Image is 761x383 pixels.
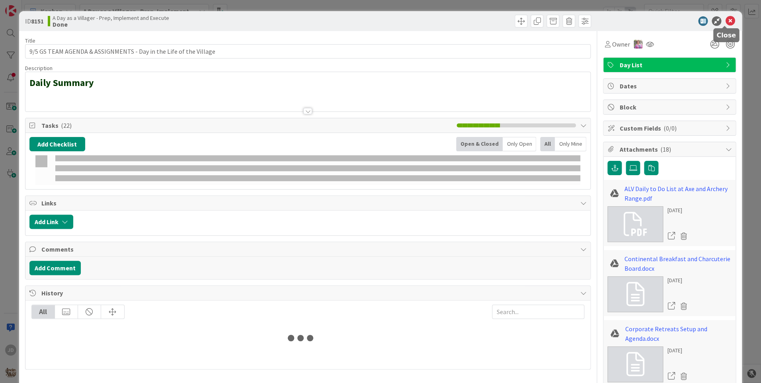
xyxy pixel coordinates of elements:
a: Continental Breakfast and Charcuterie Board.docx [624,254,732,273]
b: Done [53,21,169,27]
a: Corporate Retreats Setup and Agenda.docx [625,324,732,343]
div: [DATE] [667,346,690,355]
button: Add Comment [29,261,81,275]
button: Add Link [29,215,73,229]
span: Owner [612,39,630,49]
span: Comments [41,244,576,254]
span: Day List [619,60,721,70]
span: Description [25,64,53,72]
span: Dates [619,81,721,91]
a: Open [667,231,676,241]
span: Tasks [41,121,453,130]
img: OM [634,40,642,49]
div: All [540,137,555,151]
div: [DATE] [667,276,690,285]
a: Open [667,371,676,381]
b: 8151 [31,17,44,25]
button: Add Checklist [29,137,85,151]
span: A Day as a Villager - Prep, Implement and Execute [53,15,169,21]
span: Custom Fields [619,123,721,133]
input: type card name here... [25,44,591,59]
div: [DATE] [667,206,690,215]
a: ALV Daily to Do List at Axe and Archery Range.pdf [624,184,732,203]
span: ( 18 ) [660,145,671,153]
div: Only Open [503,137,536,151]
strong: Daily Summary [29,76,94,89]
span: Attachments [619,145,721,154]
input: Search... [492,305,584,319]
span: ( 0/0 ) [663,124,676,132]
div: Only Mine [555,137,586,151]
label: Title [25,37,35,44]
span: ID [25,16,44,26]
span: ( 22 ) [61,121,72,129]
h5: Close [716,31,736,39]
div: Open & Closed [456,137,503,151]
span: Links [41,198,576,208]
div: All [32,305,55,319]
span: Block [619,102,721,112]
a: Open [667,301,676,311]
span: History [41,288,576,298]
